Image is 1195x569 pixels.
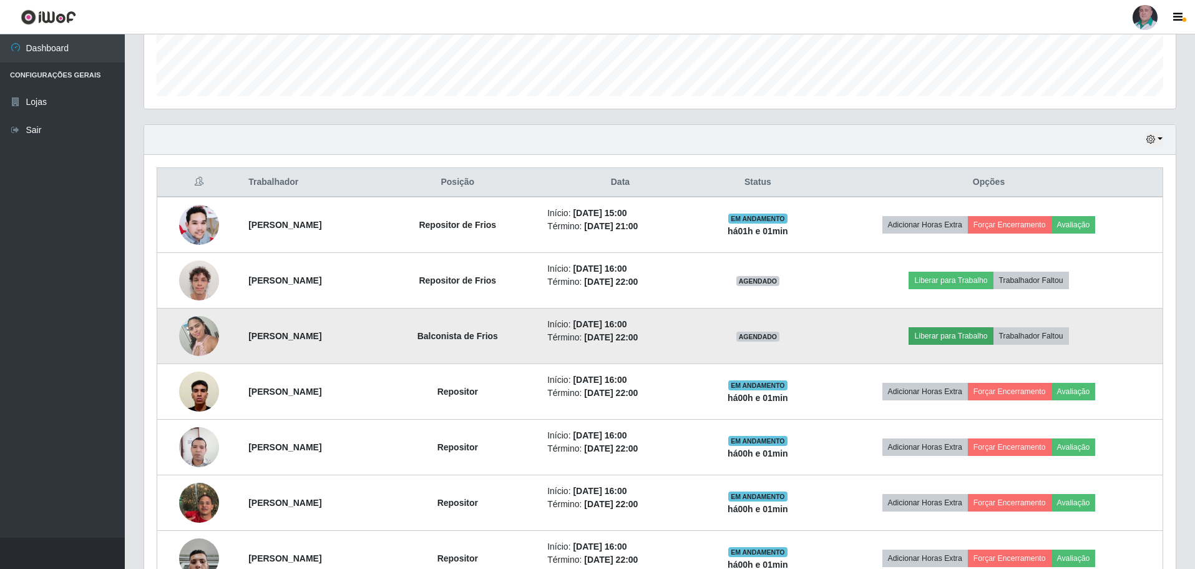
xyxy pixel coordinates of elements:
img: 1749171143846.jpeg [179,365,219,418]
img: 1703117020514.jpeg [179,254,219,307]
button: Trabalhador Faltou [993,272,1069,289]
img: CoreUI Logo [21,9,76,25]
li: Término: [547,498,693,511]
time: [DATE] 16:00 [573,264,627,274]
th: Opções [815,168,1163,197]
time: [DATE] 22:00 [584,388,638,398]
time: [DATE] 22:00 [584,277,638,287]
strong: Repositor [437,498,478,508]
button: Forçar Encerramento [968,216,1051,234]
time: [DATE] 22:00 [584,332,638,342]
li: Término: [547,331,693,344]
strong: há 01 h e 01 min [728,226,788,236]
li: Início: [547,374,693,387]
time: [DATE] 16:00 [573,542,627,552]
time: [DATE] 22:00 [584,555,638,565]
button: Forçar Encerramento [968,438,1051,456]
li: Término: [547,275,693,289]
th: Trabalhador [241,168,375,197]
span: AGENDADO [736,332,780,342]
strong: [PERSON_NAME] [248,331,321,341]
li: Início: [547,540,693,553]
button: Adicionar Horas Extra [882,438,968,456]
th: Posição [375,168,540,197]
button: Trabalhador Faltou [993,327,1069,345]
span: EM ANDAMENTO [728,436,788,446]
button: Forçar Encerramento [968,494,1051,512]
time: [DATE] 16:00 [573,319,627,329]
button: Avaliação [1051,383,1096,400]
strong: [PERSON_NAME] [248,275,321,285]
strong: Repositor de Frios [419,275,496,285]
span: EM ANDAMENTO [728,547,788,557]
strong: [PERSON_NAME] [248,442,321,452]
li: Início: [547,318,693,331]
li: Término: [547,387,693,400]
strong: [PERSON_NAME] [248,387,321,397]
time: [DATE] 16:00 [573,486,627,496]
button: Forçar Encerramento [968,550,1051,567]
button: Liberar para Trabalho [909,272,993,289]
strong: há 00 h e 01 min [728,504,788,514]
strong: Repositor [437,387,478,397]
button: Liberar para Trabalho [909,327,993,345]
img: 1738081845733.jpeg [179,420,219,474]
th: Status [701,168,815,197]
li: Término: [547,442,693,455]
li: Início: [547,207,693,220]
span: EM ANDAMENTO [728,492,788,502]
strong: há 00 h e 01 min [728,393,788,403]
button: Adicionar Horas Extra [882,494,968,512]
button: Avaliação [1051,438,1096,456]
strong: Repositor de Frios [419,220,496,230]
button: Adicionar Horas Extra [882,550,968,567]
button: Adicionar Horas Extra [882,383,968,400]
strong: Repositor [437,442,478,452]
time: [DATE] 21:00 [584,221,638,231]
li: Início: [547,429,693,442]
strong: [PERSON_NAME] [248,498,321,508]
strong: Repositor [437,553,478,563]
th: Data [540,168,700,197]
span: EM ANDAMENTO [728,214,788,224]
button: Avaliação [1051,494,1096,512]
strong: há 00 h e 01 min [728,448,788,458]
li: Término: [547,553,693,567]
button: Forçar Encerramento [968,383,1051,400]
strong: Balconista de Frios [417,331,498,341]
span: EM ANDAMENTO [728,380,788,390]
time: [DATE] 22:00 [584,443,638,453]
time: [DATE] 16:00 [573,375,627,385]
time: [DATE] 22:00 [584,499,638,509]
button: Avaliação [1051,550,1096,567]
span: AGENDADO [736,276,780,286]
time: [DATE] 16:00 [573,430,627,440]
img: 1749514767390.jpeg [179,467,219,538]
li: Início: [547,485,693,498]
img: 1744284341350.jpeg [179,205,219,245]
li: Término: [547,220,693,233]
strong: [PERSON_NAME] [248,553,321,563]
button: Adicionar Horas Extra [882,216,968,234]
li: Início: [547,262,693,275]
strong: [PERSON_NAME] [248,220,321,230]
time: [DATE] 15:00 [573,208,627,218]
img: 1702328329487.jpeg [179,309,219,362]
button: Avaliação [1051,216,1096,234]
